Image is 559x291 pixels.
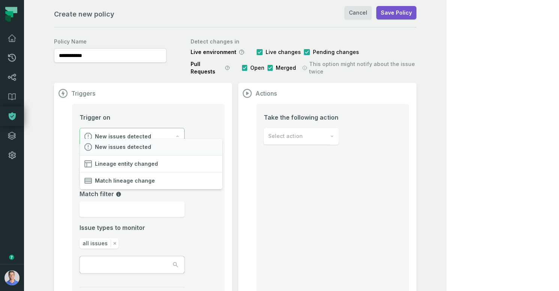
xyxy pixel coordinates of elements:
[95,133,151,140] span: New issues detected
[5,270,20,285] img: avatar of Barak Forgoun
[8,254,15,261] div: Tooltip anchor
[95,160,158,168] span: Lineage entity changed
[80,128,184,145] button: New issues detected
[95,177,155,184] span: Match lineage change
[80,139,222,189] div: New issues detected
[95,143,151,151] span: New issues detected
